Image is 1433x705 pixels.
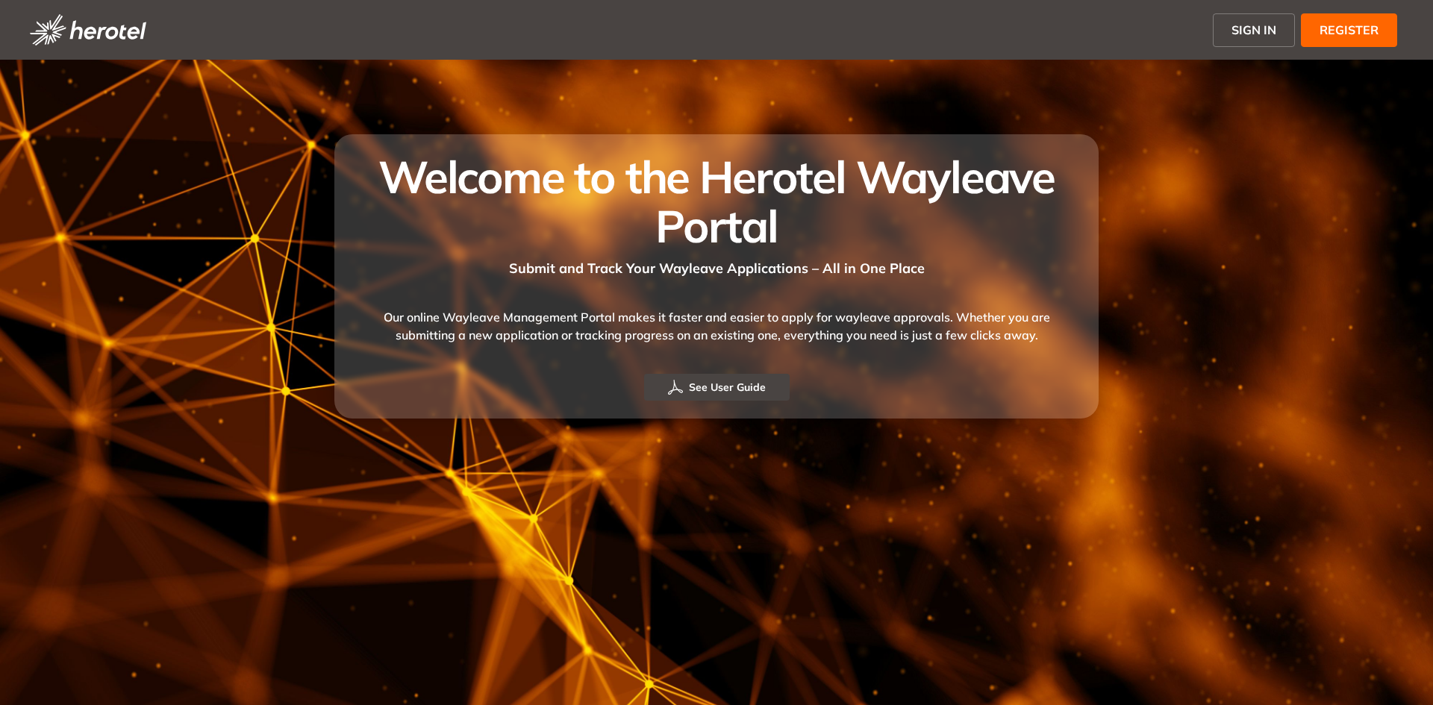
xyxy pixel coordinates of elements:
[1301,13,1397,47] button: REGISTER
[1213,13,1295,47] button: SIGN IN
[644,374,790,401] button: See User Guide
[30,14,146,46] img: logo
[378,148,1055,254] span: Welcome to the Herotel Wayleave Portal
[352,278,1081,374] div: Our online Wayleave Management Portal makes it faster and easier to apply for wayleave approvals....
[1320,21,1379,39] span: REGISTER
[1231,21,1276,39] span: SIGN IN
[352,251,1081,278] div: Submit and Track Your Wayleave Applications – All in One Place
[689,379,766,395] span: See User Guide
